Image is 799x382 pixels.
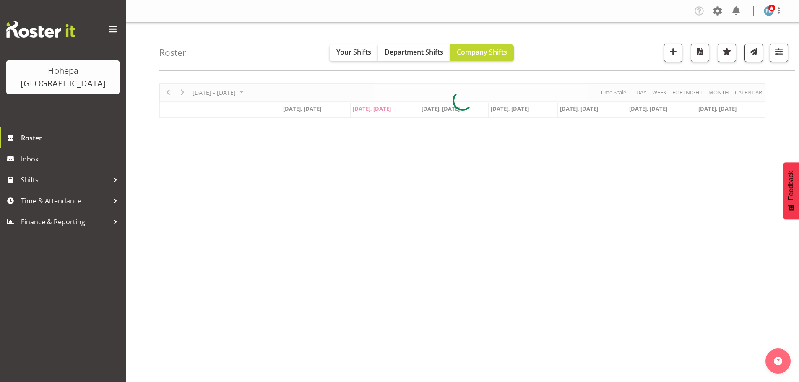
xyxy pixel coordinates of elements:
span: Inbox [21,153,122,165]
button: Feedback - Show survey [783,162,799,219]
img: help-xxl-2.png [774,357,782,365]
button: Department Shifts [378,44,450,61]
button: Filter Shifts [770,44,788,62]
span: Your Shifts [336,47,371,57]
span: Company Shifts [457,47,507,57]
button: Your Shifts [330,44,378,61]
span: Feedback [787,171,795,200]
span: Shifts [21,174,109,186]
button: Send a list of all shifts for the selected filtered period to all rostered employees. [744,44,763,62]
img: Rosterit website logo [6,21,75,38]
span: Time & Attendance [21,195,109,207]
span: Roster [21,132,122,144]
span: Department Shifts [385,47,443,57]
button: Highlight an important date within the roster. [718,44,736,62]
button: Company Shifts [450,44,514,61]
button: Add a new shift [664,44,682,62]
button: Download a PDF of the roster according to the set date range. [691,44,709,62]
span: Finance & Reporting [21,216,109,228]
div: Hohepa [GEOGRAPHIC_DATA] [15,65,111,90]
h4: Roster [159,48,186,57]
img: poonam-kade5940.jpg [764,6,774,16]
